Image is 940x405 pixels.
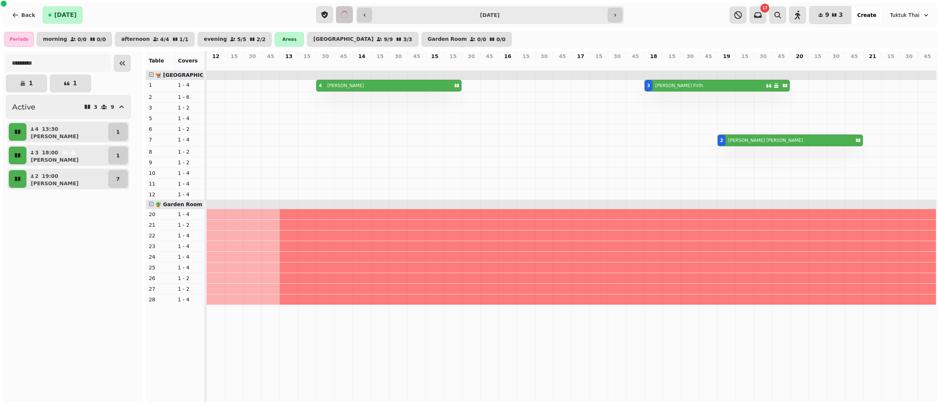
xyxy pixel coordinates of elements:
[31,133,79,140] p: [PERSON_NAME]
[121,36,150,42] p: afternoon
[496,37,506,42] p: 0 / 0
[212,53,219,60] p: 12
[149,125,172,133] p: 6
[275,32,304,47] div: Areas
[759,53,766,60] p: 30
[825,12,829,18] span: 9
[178,93,201,101] p: 1 - 6
[720,137,723,143] div: 2
[650,53,657,60] p: 18
[655,83,703,89] p: [PERSON_NAME] Firth
[149,232,172,239] p: 22
[149,104,172,111] p: 3
[149,253,172,261] p: 24
[178,285,201,293] p: 1 - 2
[149,264,172,271] p: 25
[890,11,919,19] span: Tuktuk Thai
[857,12,876,18] span: Create
[204,36,227,42] p: evening
[21,12,35,18] span: Back
[741,53,748,60] p: 15
[149,115,172,122] p: 5
[178,211,201,218] p: 1 - 4
[108,123,128,141] button: 1
[319,83,322,89] div: 4
[307,32,418,47] button: [GEOGRAPHIC_DATA]9/93/3
[149,211,172,218] p: 20
[35,172,39,180] p: 2
[358,53,365,60] p: 14
[149,58,164,64] span: Table
[178,159,201,166] p: 1 - 2
[431,53,438,60] p: 15
[178,221,201,229] p: 1 - 2
[149,243,172,250] p: 23
[178,58,198,64] span: Covers
[198,32,272,47] button: evening5/52/2
[577,53,584,60] p: 17
[35,149,39,156] p: 3
[77,37,87,42] p: 0 / 0
[97,37,106,42] p: 0 / 0
[486,53,493,60] p: 45
[924,53,931,60] p: 45
[6,75,47,92] button: 1
[108,147,128,164] button: 1
[237,37,246,42] p: 5 / 5
[376,53,383,60] p: 15
[403,37,412,42] p: 3 / 3
[37,32,112,47] button: morning0/00/0
[178,115,201,122] p: 1 - 4
[851,6,882,24] button: Create
[149,221,172,229] p: 21
[43,6,83,24] button: [DATE]
[839,12,843,18] span: 3
[35,125,39,133] p: 4
[28,147,107,164] button: 318:00[PERSON_NAME]
[814,53,821,60] p: 15
[149,191,172,198] p: 12
[687,53,694,60] p: 30
[43,36,67,42] p: morning
[869,53,876,60] p: 21
[73,80,77,86] p: 1
[28,170,107,188] button: 219:00[PERSON_NAME]
[114,55,131,72] button: Collapse sidebar
[42,172,58,180] p: 19:00
[559,53,566,60] p: 45
[632,53,639,60] p: 45
[28,123,107,141] button: 413:30[PERSON_NAME]
[4,32,34,47] div: Periods
[540,53,547,60] p: 30
[809,6,852,24] button: 93
[115,32,195,47] button: afternoon4/41/1
[428,36,467,42] p: Garden Room
[523,53,529,60] p: 15
[108,170,128,188] button: 7
[149,169,172,177] p: 10
[50,75,91,92] button: 1
[178,243,201,250] p: 1 - 4
[322,53,329,60] p: 30
[178,253,201,261] p: 1 - 4
[54,12,77,18] span: [DATE]
[778,53,785,60] p: 45
[178,169,201,177] p: 1 - 4
[149,93,172,101] p: 2
[267,53,274,60] p: 45
[180,37,189,42] p: 1 / 1
[178,136,201,143] p: 1 - 4
[29,80,33,86] p: 1
[705,53,712,60] p: 45
[647,83,650,89] div: 3
[178,191,201,198] p: 1 - 4
[160,37,169,42] p: 4 / 4
[149,159,172,166] p: 9
[178,296,201,303] p: 1 - 4
[178,104,201,111] p: 1 - 2
[149,81,172,89] p: 1
[304,53,311,60] p: 15
[723,53,730,60] p: 19
[468,53,475,60] p: 30
[42,125,58,133] p: 13:30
